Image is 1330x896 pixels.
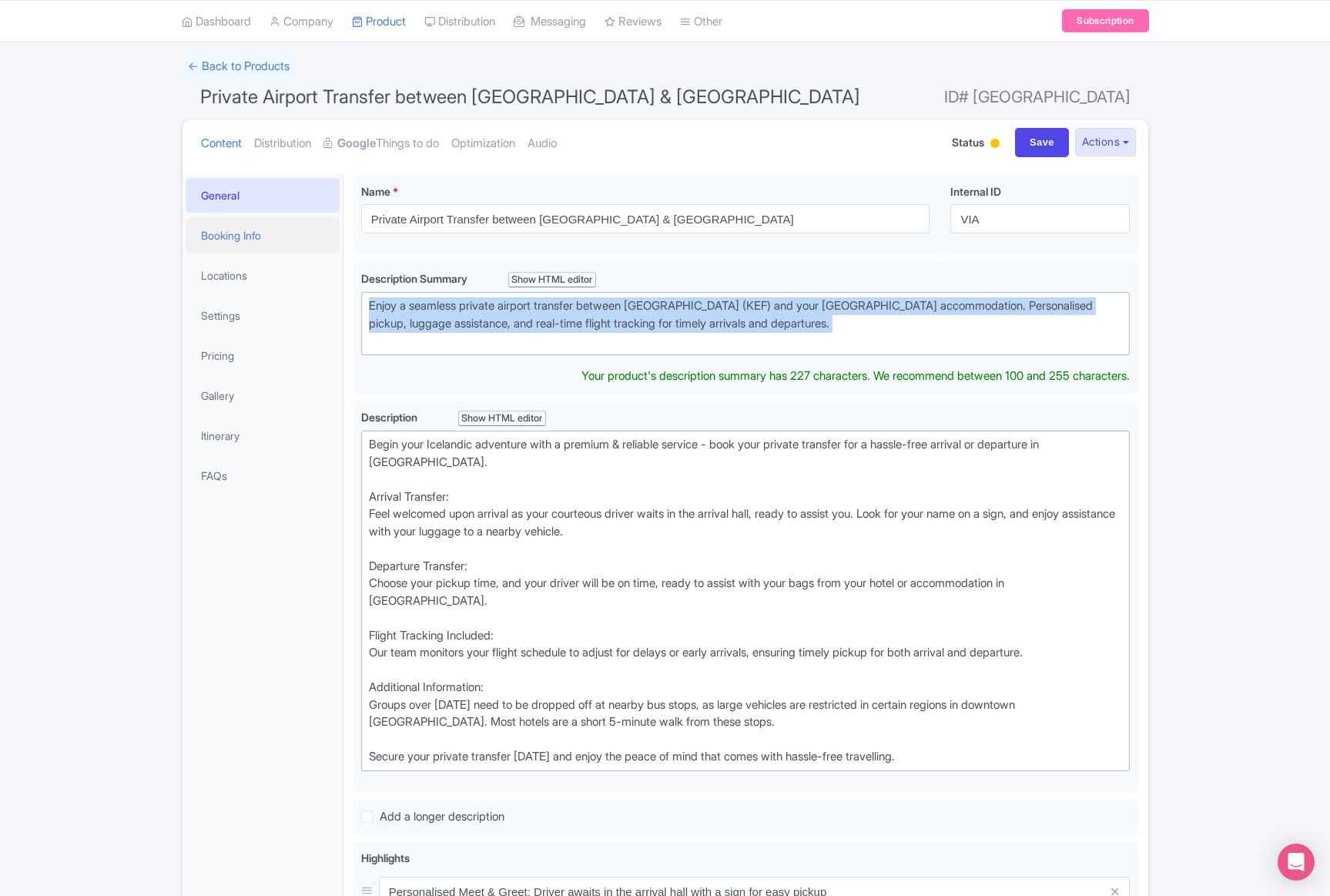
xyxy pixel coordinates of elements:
[581,367,1130,385] div: Your product's description summary has 227 characters. We recommend between 100 and 255 characters.
[528,119,557,168] a: Audio
[337,135,376,153] strong: Google
[323,119,439,168] a: GoogleThings to do
[186,378,340,413] a: Gallery
[186,218,340,253] a: Booking Info
[1015,128,1069,157] input: Save
[254,119,311,168] a: Distribution
[361,185,390,198] span: Name
[950,185,1001,198] span: Internal ID
[451,119,515,168] a: Optimization
[1075,128,1136,156] button: Actions
[944,82,1131,112] span: ID# [GEOGRAPHIC_DATA]
[200,86,860,108] span: Private Airport Transfer between [GEOGRAPHIC_DATA] & [GEOGRAPHIC_DATA]
[508,272,597,288] div: Show HTML editor
[186,418,340,453] a: Itinerary
[186,338,340,373] a: Pricing
[361,851,410,864] span: Highlights
[1062,9,1148,32] a: Subscription
[380,809,504,824] span: Add a longer description
[458,411,547,427] div: Show HTML editor
[186,458,340,493] a: FAQs
[369,436,1123,766] div: Begin your Icelandic adventure with a premium & reliable service - book your private transfer for...
[186,258,340,293] a: Locations
[361,411,420,424] span: Description
[952,134,984,150] span: Status
[987,133,1003,156] div: Building
[369,297,1123,350] div: Enjoy a seamless private airport transfer between [GEOGRAPHIC_DATA] (KEF) and your [GEOGRAPHIC_DA...
[186,298,340,333] a: Settings
[182,52,296,82] a: ← Back to Products
[201,119,242,168] a: Content
[361,272,470,285] span: Description Summary
[1278,844,1315,881] div: Open Intercom Messenger
[186,178,340,213] a: General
